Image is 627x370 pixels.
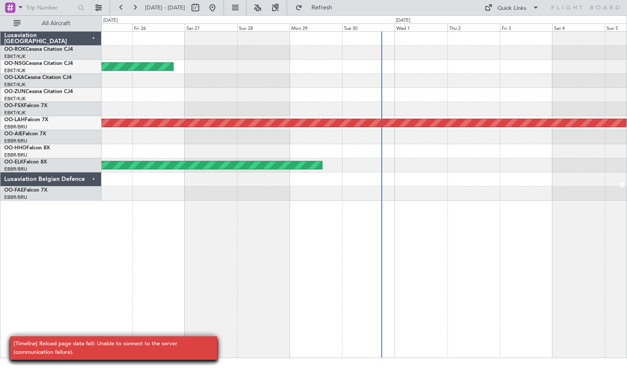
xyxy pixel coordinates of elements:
span: OO-FAE [4,188,24,193]
span: OO-ZUN [4,89,26,94]
div: Wed 1 [395,23,447,31]
a: EBKT/KJK [4,82,26,88]
span: OO-ROK [4,47,26,52]
div: [DATE] [103,17,118,24]
a: EBKT/KJK [4,96,26,102]
div: Fri 26 [132,23,185,31]
a: EBBR/BRU [4,124,27,130]
span: OO-NSG [4,61,26,66]
a: OO-AIEFalcon 7X [4,131,46,137]
span: OO-LAH [4,117,25,122]
div: Fri 3 [500,23,552,31]
a: OO-NSGCessna Citation CJ4 [4,61,73,66]
a: OO-HHOFalcon 8X [4,146,50,151]
a: OO-FAEFalcon 7X [4,188,47,193]
span: OO-FSX [4,103,24,108]
input: Trip Number [26,1,75,14]
span: All Aircraft [22,20,90,26]
a: EBBR/BRU [4,166,27,172]
div: Thu 2 [447,23,500,31]
span: OO-HHO [4,146,26,151]
button: Refresh [291,1,343,15]
a: EBKT/KJK [4,67,26,74]
span: OO-AIE [4,131,23,137]
span: Refresh [304,5,340,11]
span: OO-LXA [4,75,24,80]
div: [Timeline] Reload page data fail: Unable to connect to the server (communication failure). [14,340,204,356]
div: Tue 30 [342,23,395,31]
a: EBBR/BRU [4,194,27,201]
div: [DATE] [396,17,410,24]
button: All Aircraft [9,17,93,30]
div: Sun 28 [237,23,290,31]
a: EBBR/BRU [4,152,27,158]
a: EBBR/BRU [4,138,27,144]
div: Sat 4 [552,23,605,31]
div: Quick Links [497,4,526,13]
span: [DATE] - [DATE] [145,4,185,12]
a: OO-ROKCessna Citation CJ4 [4,47,73,52]
a: EBKT/KJK [4,110,26,116]
a: OO-ZUNCessna Citation CJ4 [4,89,73,94]
button: Quick Links [480,1,543,15]
a: OO-LXACessna Citation CJ4 [4,75,72,80]
div: Thu 25 [80,23,132,31]
div: Sat 27 [185,23,237,31]
a: EBKT/KJK [4,53,26,60]
div: Mon 29 [290,23,342,31]
a: OO-FSXFalcon 7X [4,103,47,108]
span: OO-ELK [4,160,23,165]
a: OO-ELKFalcon 8X [4,160,47,165]
a: OO-LAHFalcon 7X [4,117,48,122]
